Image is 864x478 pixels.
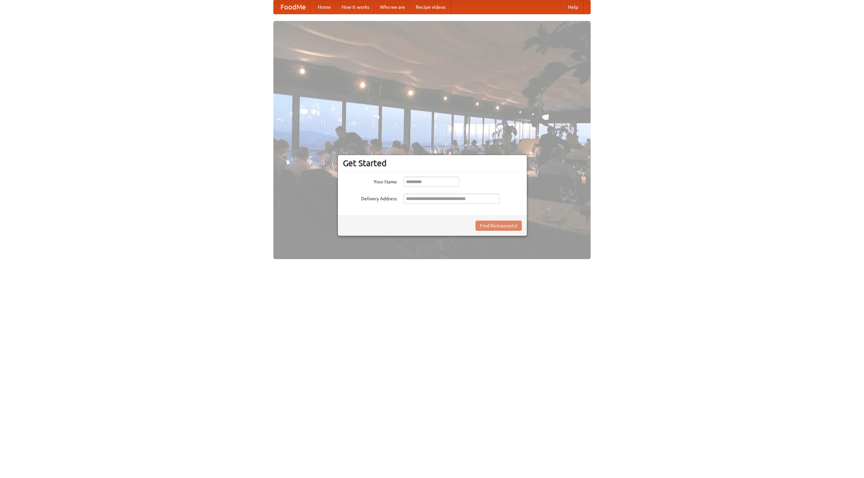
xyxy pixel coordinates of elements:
a: Who we are [375,0,410,14]
a: How it works [336,0,375,14]
label: Your Name [343,177,397,185]
a: Recipe videos [410,0,451,14]
a: Home [313,0,336,14]
a: Help [563,0,584,14]
button: Find Restaurants! [476,221,522,231]
h3: Get Started [343,158,522,168]
a: FoodMe [274,0,313,14]
label: Delivery Address [343,194,397,202]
